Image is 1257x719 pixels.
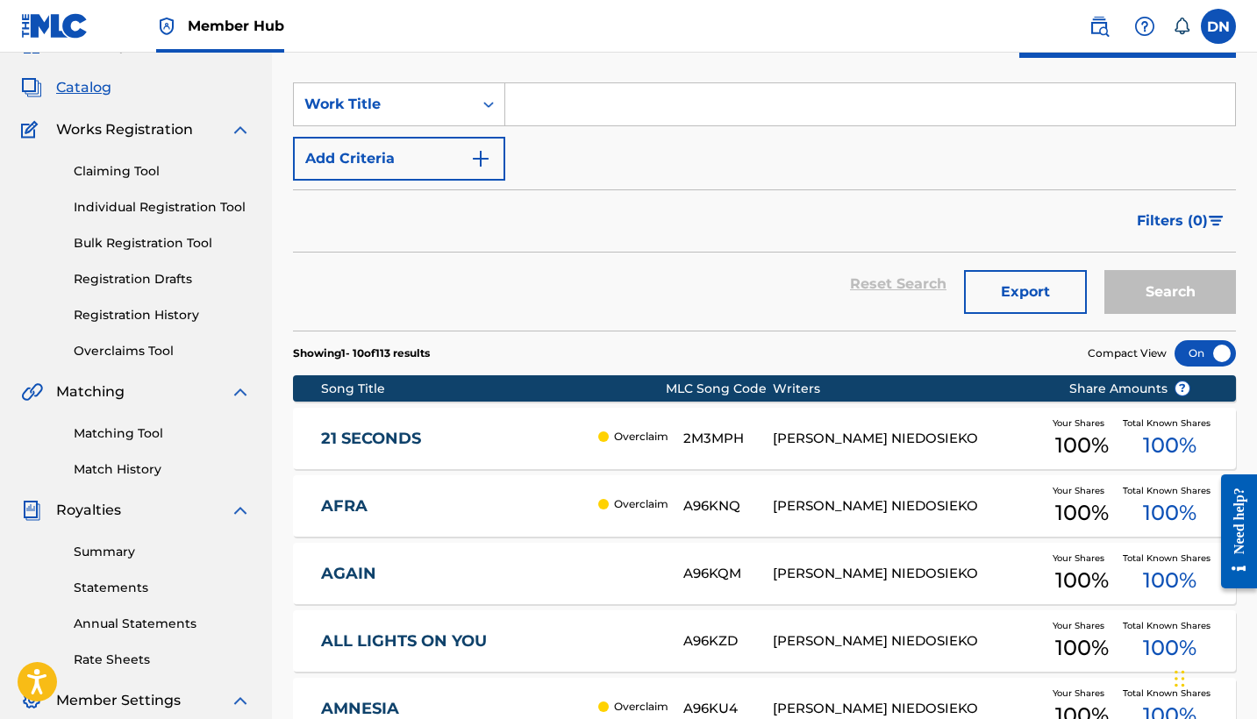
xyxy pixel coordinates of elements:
[156,16,177,37] img: Top Rightsholder
[773,380,1041,398] div: Writers
[1173,18,1190,35] div: Notifications
[21,13,89,39] img: MLC Logo
[1143,565,1196,596] span: 100 %
[683,699,773,719] div: A96KU4
[74,615,251,633] a: Annual Statements
[293,345,430,361] p: Showing 1 - 10 of 113 results
[230,119,251,140] img: expand
[1137,210,1208,231] span: Filters ( 0 )
[773,429,1041,449] div: [PERSON_NAME] NIEDOSIEKO
[293,82,1236,331] form: Search Form
[1082,9,1117,44] a: Public Search
[74,234,251,253] a: Bulk Registration Tool
[321,380,665,398] div: Song Title
[74,460,251,479] a: Match History
[470,148,491,169] img: 9d2ae6d4665cec9f34b9.svg
[1053,416,1111,430] span: Your Shares
[1055,430,1109,461] span: 100 %
[21,690,42,711] img: Member Settings
[1088,345,1167,361] span: Compact View
[188,16,284,36] span: Member Hub
[1209,216,1224,226] img: filter
[1175,652,1185,705] div: Перетягти
[1201,9,1236,44] div: User Menu
[21,119,44,140] img: Works Registration
[230,500,251,521] img: expand
[1127,9,1162,44] div: Help
[74,342,251,360] a: Overclaims Tool
[1134,16,1155,37] img: help
[321,496,589,516] a: AFRA
[21,35,127,56] a: SummarySummary
[21,500,42,521] img: Royalties
[1126,199,1236,243] button: Filters (0)
[1053,619,1111,632] span: Your Shares
[964,270,1087,314] button: Export
[21,77,111,98] a: CatalogCatalog
[321,564,660,584] a: AGAIN
[666,380,774,398] div: MLC Song Code
[56,690,181,711] span: Member Settings
[1055,565,1109,596] span: 100 %
[1055,497,1109,529] span: 100 %
[230,381,251,402] img: expand
[74,198,251,217] a: Individual Registration Tool
[1143,497,1196,529] span: 100 %
[21,381,43,402] img: Matching
[321,631,660,651] a: ALL LIGHTS ON YOU
[614,496,668,512] p: Overclaim
[74,306,251,324] a: Registration History
[614,699,668,715] p: Overclaim
[773,496,1041,516] div: [PERSON_NAME] NIEDOSIEKO
[683,631,773,651] div: A96KZD
[1053,552,1111,565] span: Your Shares
[293,137,505,181] button: Add Criteria
[1175,381,1189,395] span: ?
[1208,459,1257,604] iframe: Resource Center
[21,77,42,98] img: Catalog
[683,564,773,584] div: A96KQM
[1053,687,1111,700] span: Your Shares
[1053,484,1111,497] span: Your Shares
[683,429,773,449] div: 2M3MPH
[1169,635,1257,719] iframe: Chat Widget
[1123,416,1218,430] span: Total Known Shares
[1123,552,1218,565] span: Total Known Shares
[321,699,589,719] a: AMNESIA
[56,119,193,140] span: Works Registration
[74,651,251,669] a: Rate Sheets
[1143,430,1196,461] span: 100 %
[56,77,111,98] span: Catalog
[74,579,251,597] a: Statements
[74,543,251,561] a: Summary
[56,500,121,521] span: Royalties
[773,699,1041,719] div: [PERSON_NAME] NIEDOSIEKO
[74,270,251,288] a: Registration Drafts
[230,690,251,711] img: expand
[1123,484,1218,497] span: Total Known Shares
[74,424,251,443] a: Matching Tool
[773,564,1041,584] div: [PERSON_NAME] NIEDOSIEKO
[1055,632,1109,664] span: 100 %
[1089,16,1110,37] img: search
[321,429,589,449] a: 21 SECONDS
[1123,687,1218,700] span: Total Known Shares
[614,429,668,445] p: Overclaim
[683,496,773,516] div: A96KNQ
[1143,632,1196,664] span: 100 %
[1123,619,1218,632] span: Total Known Shares
[74,162,251,181] a: Claiming Tool
[56,381,125,402] span: Matching
[1169,635,1257,719] div: Віджет чату
[773,631,1041,651] div: [PERSON_NAME] NIEDOSIEKO
[1069,380,1190,398] span: Share Amounts
[304,94,462,115] div: Work Title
